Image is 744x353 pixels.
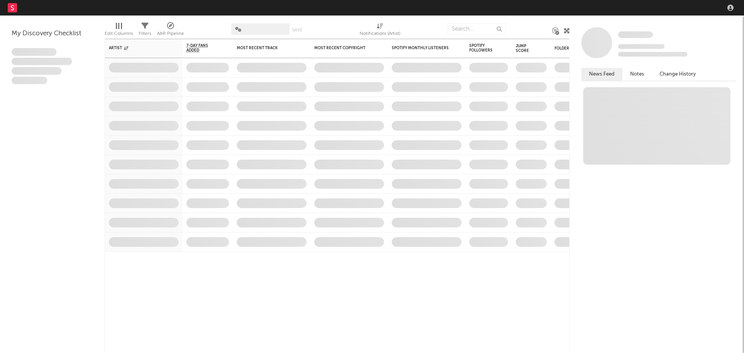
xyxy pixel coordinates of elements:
[360,29,400,38] div: Notifications (Artist)
[618,44,665,49] span: Tracking Since: [DATE]
[12,67,62,75] span: Praesent ac interdum
[314,46,372,50] div: Most Recent Copyright
[186,43,217,53] span: 7-Day Fans Added
[618,52,687,57] span: 0 fans last week
[392,46,450,50] div: Spotify Monthly Listeners
[622,68,652,81] button: Notes
[618,31,653,39] a: Some Artist
[555,46,613,51] div: Folders
[157,29,184,38] div: A&R Pipeline
[448,23,506,35] input: Search...
[516,44,535,53] div: Jump Score
[469,43,496,53] div: Spotify Followers
[292,28,302,32] button: Save
[157,19,184,42] div: A&R Pipeline
[237,46,295,50] div: Most Recent Track
[360,19,400,42] div: Notifications (Artist)
[12,58,72,65] span: Integer aliquet in purus et
[581,68,622,81] button: News Feed
[12,77,47,84] span: Aliquam viverra
[618,31,653,38] span: Some Artist
[105,29,133,38] div: Edit Columns
[12,29,93,38] div: My Discovery Checklist
[109,46,167,50] div: Artist
[105,19,133,42] div: Edit Columns
[652,68,704,81] button: Change History
[139,19,151,42] div: Filters
[139,29,151,38] div: Filters
[12,48,57,56] span: Lorem ipsum dolor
